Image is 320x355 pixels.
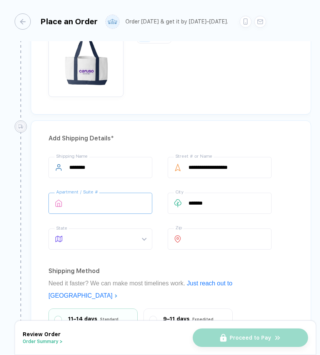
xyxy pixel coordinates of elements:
div: 9–11 days [163,315,190,323]
img: 7da9ee88-420f-42db-98bb-851fec9c625f_nt_front_1758825624613.jpg [52,22,120,89]
div: 11–14 days StandardEst. Delivery By: [DATE]–[DATE]FREE Shipping [55,315,132,347]
img: user profile [106,15,119,28]
div: Need it faster? We can make most timelines work. [48,277,293,302]
span: Review Order [23,331,61,337]
div: 9–11 days ExpeditedEst. Delivery By: [DATE]–[DATE]--Total [150,315,227,347]
div: Order [DATE] & get it by [DATE]–[DATE]. [125,18,228,25]
div: Expedited [192,315,213,323]
div: Add Shipping Details [48,132,293,145]
button: Order Summary > [23,339,63,344]
div: Shipping Method [48,265,293,277]
div: 11–14 days [68,315,97,323]
div: Place an Order [40,17,98,26]
div: Standard [100,315,118,323]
